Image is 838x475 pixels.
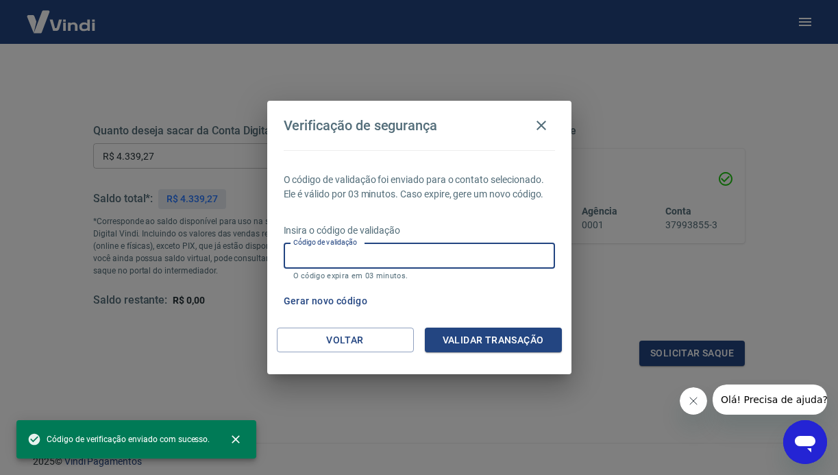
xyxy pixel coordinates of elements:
[284,173,555,202] p: O código de validação foi enviado para o contato selecionado. Ele é válido por 03 minutos. Caso e...
[713,385,827,415] iframe: Mensagem da empresa
[284,223,555,238] p: Insira o código de validação
[293,271,545,280] p: O código expira em 03 minutos.
[221,424,251,454] button: close
[425,328,562,353] button: Validar transação
[680,387,707,415] iframe: Fechar mensagem
[284,117,438,134] h4: Verificação de segurança
[27,433,210,446] span: Código de verificação enviado com sucesso.
[783,420,827,464] iframe: Botão para abrir a janela de mensagens
[8,10,115,21] span: Olá! Precisa de ajuda?
[278,289,373,314] button: Gerar novo código
[277,328,414,353] button: Voltar
[293,237,357,247] label: Código de validação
